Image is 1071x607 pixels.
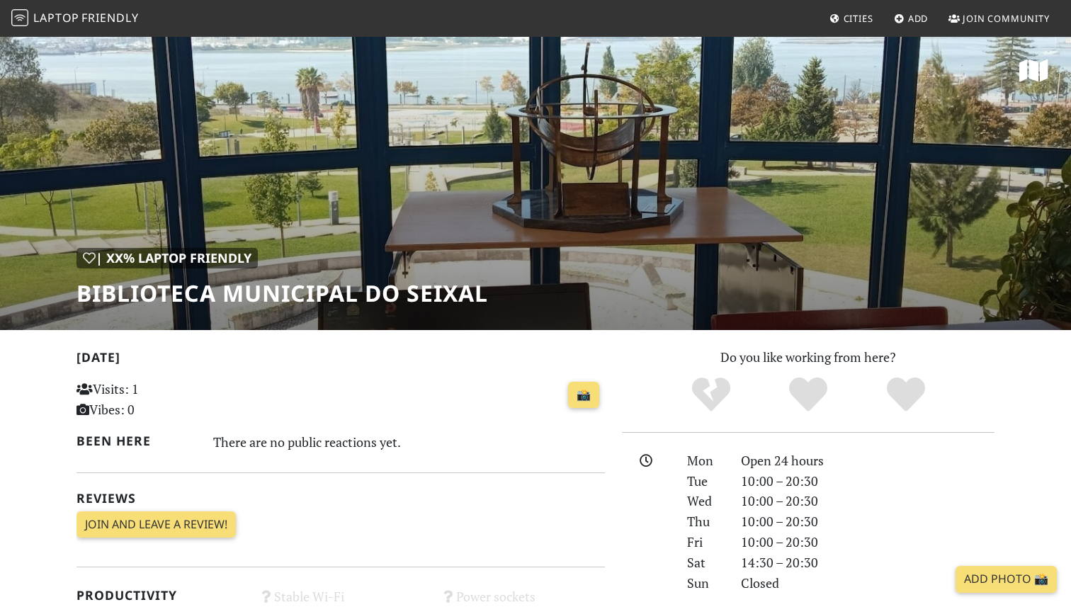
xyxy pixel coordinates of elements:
[732,573,1003,594] div: Closed
[662,375,760,414] div: No
[963,12,1050,25] span: Join Community
[857,375,955,414] div: Definitely!
[732,491,1003,511] div: 10:00 – 20:30
[11,6,139,31] a: LaptopFriendly LaptopFriendly
[76,248,258,268] div: | XX% Laptop Friendly
[76,511,236,538] a: Join and leave a review!
[679,573,732,594] div: Sun
[622,347,994,368] p: Do you like working from here?
[908,12,929,25] span: Add
[76,491,605,506] h2: Reviews
[943,6,1055,31] a: Join Community
[844,12,873,25] span: Cities
[33,10,79,25] span: Laptop
[679,450,732,471] div: Mon
[732,532,1003,552] div: 10:00 – 20:30
[732,471,1003,492] div: 10:00 – 20:30
[81,10,138,25] span: Friendly
[759,375,857,414] div: Yes
[679,491,732,511] div: Wed
[679,511,732,532] div: Thu
[76,379,242,420] p: Visits: 1 Vibes: 0
[732,450,1003,471] div: Open 24 hours
[213,431,606,453] div: There are no public reactions yet.
[679,532,732,552] div: Fri
[824,6,879,31] a: Cities
[679,552,732,573] div: Sat
[76,280,488,307] h1: Biblioteca Municipal do Seixal
[679,471,732,492] div: Tue
[76,588,242,603] h2: Productivity
[76,433,196,448] h2: Been here
[732,511,1003,532] div: 10:00 – 20:30
[732,552,1003,573] div: 14:30 – 20:30
[76,350,605,370] h2: [DATE]
[11,9,28,26] img: LaptopFriendly
[888,6,934,31] a: Add
[568,382,599,409] a: 📸
[956,566,1057,593] a: Add Photo 📸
